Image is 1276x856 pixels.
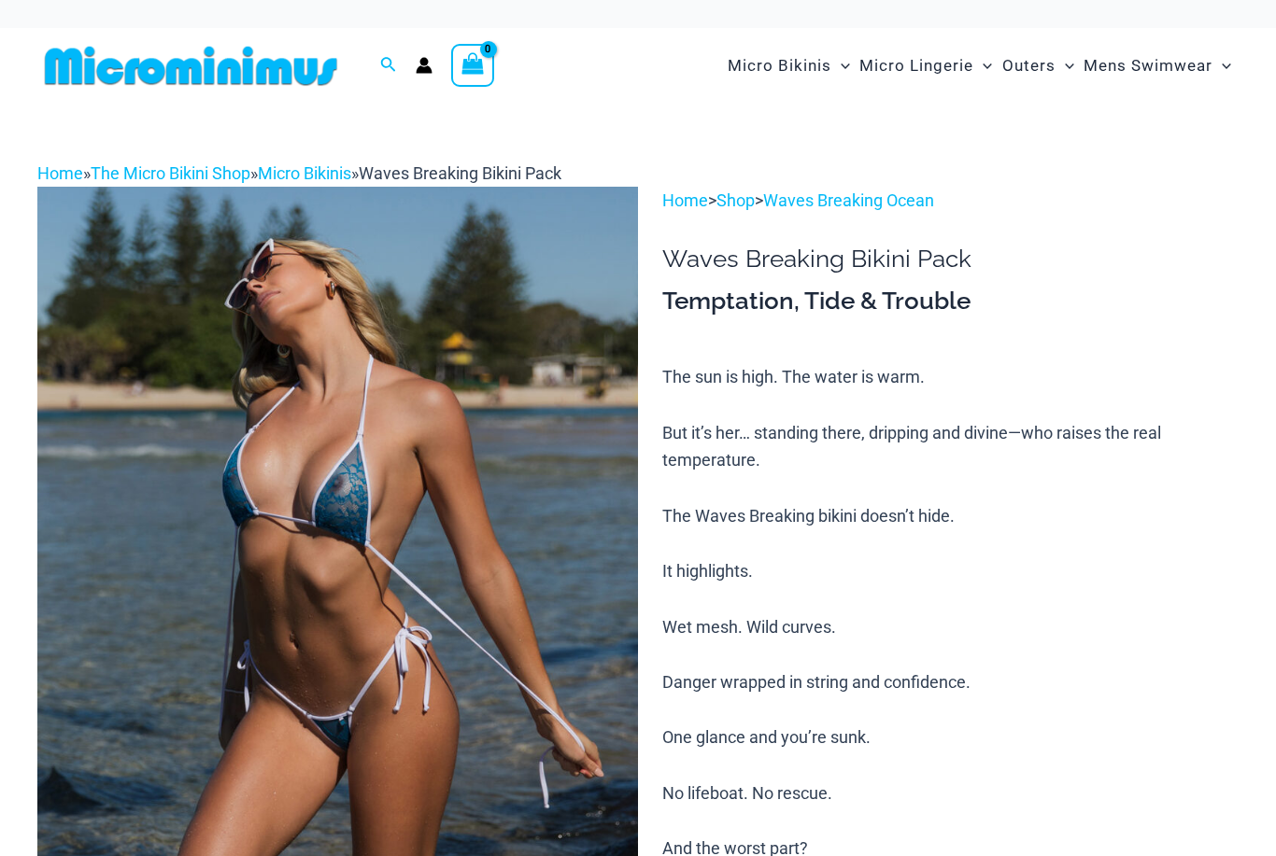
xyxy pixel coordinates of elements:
[1079,37,1236,94] a: Mens SwimwearMenu ToggleMenu Toggle
[1212,42,1231,90] span: Menu Toggle
[91,163,250,183] a: The Micro Bikini Shop
[662,187,1239,215] p: > >
[359,163,561,183] span: Waves Breaking Bikini Pack
[258,163,351,183] a: Micro Bikinis
[451,44,494,87] a: View Shopping Cart, empty
[1002,42,1056,90] span: Outers
[716,190,755,210] a: Shop
[662,190,708,210] a: Home
[763,190,934,210] a: Waves Breaking Ocean
[416,57,432,74] a: Account icon link
[37,45,345,87] img: MM SHOP LOGO FLAT
[723,37,855,94] a: Micro BikinisMenu ToggleMenu Toggle
[37,163,561,183] span: » » »
[728,42,831,90] span: Micro Bikinis
[973,42,992,90] span: Menu Toggle
[662,286,1239,317] h3: Temptation, Tide & Trouble
[1084,42,1212,90] span: Mens Swimwear
[831,42,850,90] span: Menu Toggle
[662,245,1239,274] h1: Waves Breaking Bikini Pack
[1056,42,1074,90] span: Menu Toggle
[998,37,1079,94] a: OutersMenu ToggleMenu Toggle
[859,42,973,90] span: Micro Lingerie
[720,35,1239,97] nav: Site Navigation
[855,37,997,94] a: Micro LingerieMenu ToggleMenu Toggle
[380,54,397,77] a: Search icon link
[37,163,83,183] a: Home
